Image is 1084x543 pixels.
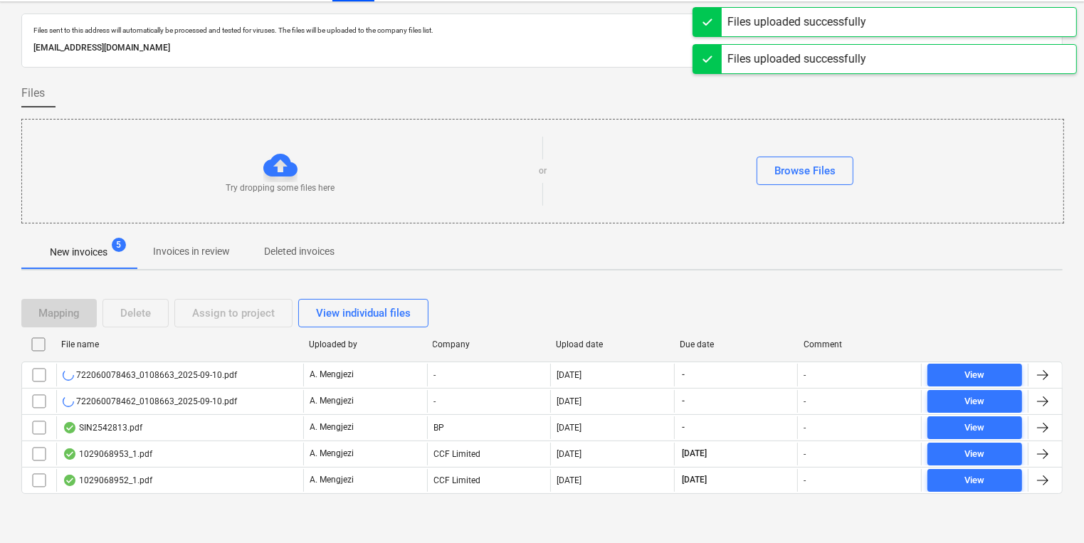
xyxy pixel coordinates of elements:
[927,416,1022,439] button: View
[310,474,354,486] p: A. Mengjezi
[557,449,582,459] div: [DATE]
[310,421,354,433] p: A. Mengjezi
[927,390,1022,413] button: View
[153,244,230,259] p: Invoices in review
[965,420,985,436] div: View
[63,369,74,381] div: OCR in progress
[1013,475,1084,543] iframe: Chat Widget
[557,475,582,485] div: [DATE]
[433,339,545,349] div: Company
[63,475,152,486] div: 1029068952_1.pdf
[316,304,411,322] div: View individual files
[804,370,806,380] div: -
[63,396,74,407] div: OCR in progress
[680,395,686,407] span: -
[927,443,1022,465] button: View
[804,475,806,485] div: -
[965,473,985,489] div: View
[680,339,792,349] div: Due date
[21,85,45,102] span: Files
[774,162,836,180] div: Browse Files
[727,14,866,31] div: Files uploaded successfully
[556,339,668,349] div: Upload date
[804,423,806,433] div: -
[965,367,985,384] div: View
[927,364,1022,386] button: View
[63,369,237,381] div: 722060078463_0108663_2025-09-10.pdf
[427,390,551,413] div: -
[298,299,428,327] button: View individual files
[226,182,335,194] p: Try dropping some files here
[50,245,107,260] p: New invoices
[63,396,237,407] div: 722060078462_0108663_2025-09-10.pdf
[63,422,77,433] div: OCR finished
[557,423,582,433] div: [DATE]
[680,448,708,460] span: [DATE]
[264,244,335,259] p: Deleted invoices
[310,395,354,407] p: A. Mengjezi
[965,446,985,463] div: View
[309,339,421,349] div: Uploaded by
[33,26,1051,35] p: Files sent to this address will automatically be processed and tested for viruses. The files will...
[63,422,142,433] div: SIN2542813.pdf
[539,165,547,177] p: or
[927,469,1022,492] button: View
[680,421,686,433] span: -
[310,369,354,381] p: A. Mengjezi
[310,448,354,460] p: A. Mengjezi
[727,51,866,68] div: Files uploaded successfully
[63,448,152,460] div: 1029068953_1.pdf
[427,416,551,439] div: BP
[557,396,582,406] div: [DATE]
[427,364,551,386] div: -
[804,449,806,459] div: -
[33,41,1051,56] p: [EMAIL_ADDRESS][DOMAIN_NAME]
[804,339,916,349] div: Comment
[21,119,1064,223] div: Try dropping some files hereorBrowse Files
[427,443,551,465] div: CCF Limited
[965,394,985,410] div: View
[61,339,298,349] div: File name
[557,370,582,380] div: [DATE]
[757,157,853,185] button: Browse Files
[63,448,77,460] div: OCR finished
[680,474,708,486] span: [DATE]
[112,238,126,252] span: 5
[63,475,77,486] div: OCR finished
[804,396,806,406] div: -
[427,469,551,492] div: CCF Limited
[680,369,686,381] span: -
